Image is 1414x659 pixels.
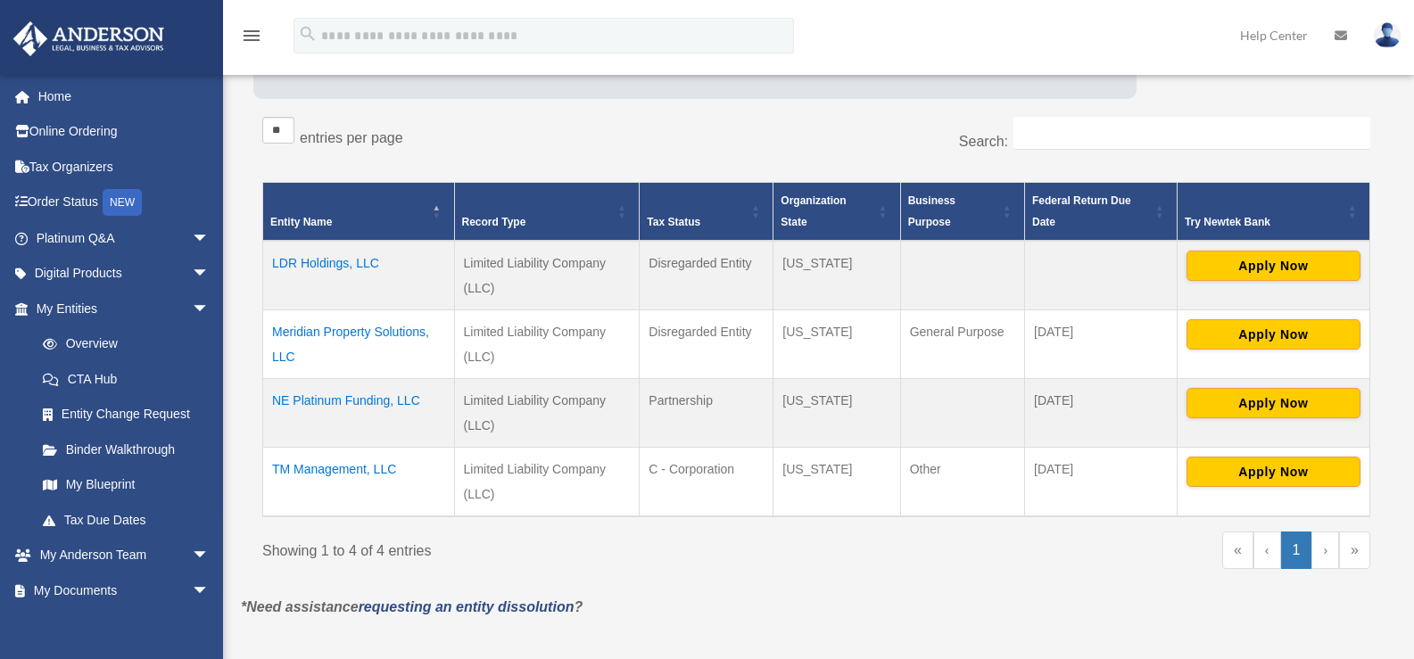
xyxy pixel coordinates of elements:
span: arrow_drop_down [192,573,227,609]
td: [US_STATE] [773,241,900,310]
a: menu [241,31,262,46]
button: Apply Now [1187,251,1360,281]
div: NEW [103,189,142,216]
a: requesting an entity dissolution [359,599,575,614]
span: Business Purpose [908,194,955,228]
a: Previous [1253,531,1281,569]
a: Overview [25,326,219,362]
td: LDR Holdings, LLC [263,241,455,310]
span: Tax Status [647,216,700,228]
a: Tax Organizers [12,149,236,185]
span: Federal Return Due Date [1032,194,1131,228]
td: C - Corporation [640,448,773,517]
a: My Entitiesarrow_drop_down [12,291,227,326]
button: Apply Now [1187,457,1360,487]
td: Disregarded Entity [640,310,773,379]
span: arrow_drop_down [192,538,227,574]
td: [US_STATE] [773,379,900,448]
td: [DATE] [1025,379,1178,448]
td: Disregarded Entity [640,241,773,310]
a: Last [1339,531,1370,569]
label: Search: [959,134,1008,149]
td: [DATE] [1025,448,1178,517]
a: 1 [1281,531,1312,569]
i: menu [241,25,262,46]
img: Anderson Advisors Platinum Portal [8,21,170,56]
th: Entity Name: Activate to invert sorting [263,183,455,242]
a: Entity Change Request [25,397,227,432]
th: Federal Return Due Date: Activate to sort [1025,183,1178,242]
a: Next [1311,531,1339,569]
th: Tax Status: Activate to sort [640,183,773,242]
td: Limited Liability Company (LLC) [454,310,640,379]
td: Limited Liability Company (LLC) [454,241,640,310]
img: User Pic [1374,22,1401,48]
a: Platinum Q&Aarrow_drop_down [12,220,236,256]
span: arrow_drop_down [192,256,227,292]
a: Digital Productsarrow_drop_down [12,256,236,292]
a: My Blueprint [25,467,227,503]
td: [US_STATE] [773,310,900,379]
span: Entity Name [270,216,332,228]
span: arrow_drop_down [192,220,227,257]
a: My Anderson Teamarrow_drop_down [12,538,236,573]
span: arrow_drop_down [192,291,227,327]
td: Limited Liability Company (LLC) [454,379,640,448]
em: *Need assistance ? [241,599,583,614]
a: Order StatusNEW [12,185,236,221]
th: Record Type: Activate to sort [454,183,640,242]
a: CTA Hub [25,361,227,397]
label: entries per page [300,130,403,145]
td: Meridian Property Solutions, LLC [263,310,455,379]
button: Apply Now [1187,319,1360,350]
a: My Documentsarrow_drop_down [12,573,236,608]
div: Showing 1 to 4 of 4 entries [262,531,803,564]
a: Binder Walkthrough [25,432,227,467]
i: search [298,24,318,44]
td: Other [900,448,1024,517]
a: Home [12,78,236,114]
span: Record Type [462,216,526,228]
td: NE Platinum Funding, LLC [263,379,455,448]
td: Partnership [640,379,773,448]
td: Limited Liability Company (LLC) [454,448,640,517]
td: TM Management, LLC [263,448,455,517]
td: General Purpose [900,310,1024,379]
th: Try Newtek Bank : Activate to sort [1177,183,1369,242]
th: Organization State: Activate to sort [773,183,900,242]
div: Try Newtek Bank [1185,211,1343,233]
a: First [1222,531,1253,569]
button: Apply Now [1187,388,1360,418]
td: [US_STATE] [773,448,900,517]
a: Online Ordering [12,114,236,150]
th: Business Purpose: Activate to sort [900,183,1024,242]
span: Organization State [781,194,846,228]
td: [DATE] [1025,310,1178,379]
a: Tax Due Dates [25,502,227,538]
